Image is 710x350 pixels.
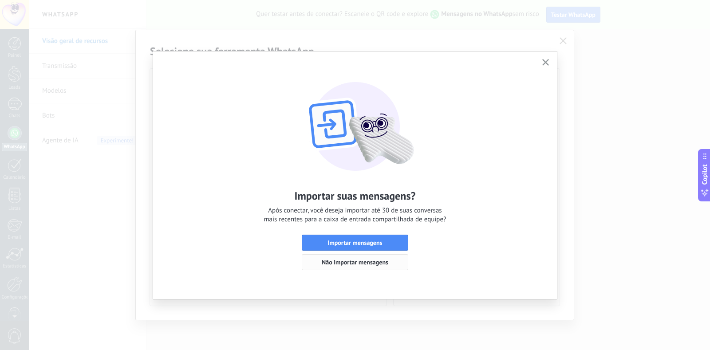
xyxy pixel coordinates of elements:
img: wa-lite-import.png [257,65,453,171]
span: Copilot [700,164,709,185]
span: Importar mensagens [328,240,383,246]
span: Após conectar, você deseja importar até 30 de suas conversas mais recentes para a caixa de entrad... [264,206,446,224]
span: Não importar mensagens [322,259,388,265]
button: Importar mensagens [302,235,408,251]
h2: Importar suas mensagens? [295,189,416,203]
button: Não importar mensagens [302,254,408,270]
